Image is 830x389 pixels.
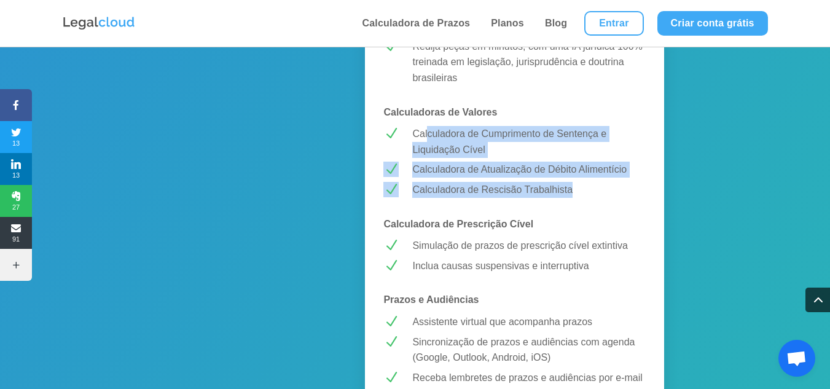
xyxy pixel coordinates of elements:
[412,370,645,386] p: Receba lembretes de prazos e audiências por e-mail
[657,11,768,36] a: Criar conta grátis
[383,258,399,273] span: N
[412,238,645,254] p: Simulação de prazos de prescrição cível extintiva
[383,334,399,350] span: N
[412,162,645,178] p: Calculadora de Atualização de Débito Alimentício
[383,370,399,385] span: N
[412,39,645,86] p: Redija peças em minutos, com uma IA jurídica 100% treinada em legislação, jurisprudência e doutri...
[412,258,645,274] p: Inclua causas suspensivas e interruptiva
[383,126,399,141] span: N
[383,182,399,197] span: N
[778,340,815,377] a: Bate-papo aberto
[62,15,136,31] img: Logo da Legalcloud
[383,238,399,253] span: N
[383,107,497,117] strong: Calculadoras de Valores
[383,219,533,229] strong: Calculadora de Prescrição Cível
[412,334,645,366] p: Sincronização de prazos e audiências com agenda (Google, Outlook, Android, iOS)
[412,314,645,330] p: Assistente virtual que acompanha prazos
[412,126,645,157] p: Calculadora de Cumprimento de Sentença e Liquidação Cível
[383,162,399,177] span: N
[412,182,645,198] p: Calculadora de Rescisão Trabalhista
[584,11,643,36] a: Entrar
[383,294,479,305] strong: Prazos e Audiências
[383,314,399,329] span: N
